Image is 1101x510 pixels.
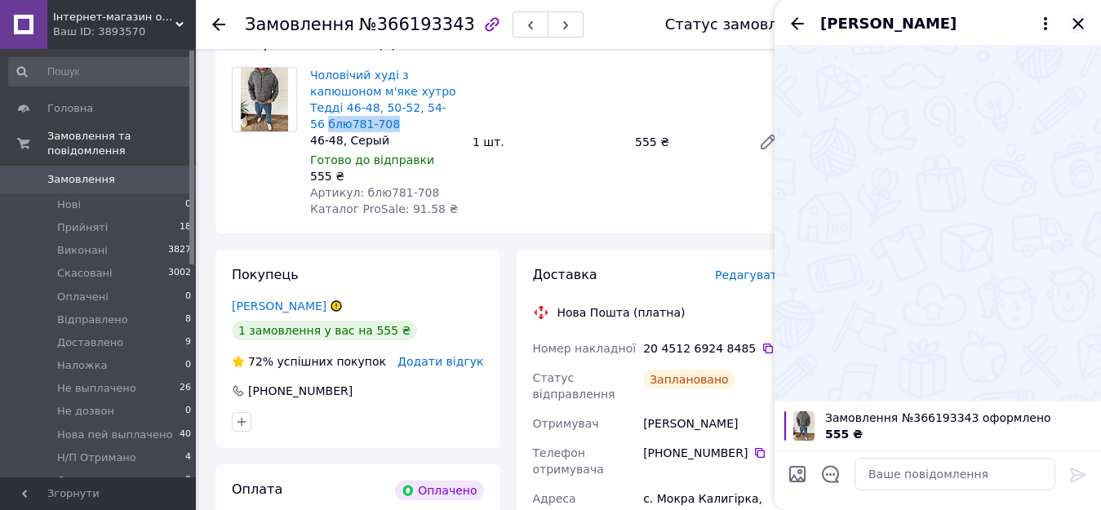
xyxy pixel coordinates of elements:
[232,267,299,282] span: Покупець
[310,202,458,215] span: Каталог ProSale: 91.58 ₴
[180,381,191,396] span: 26
[533,267,597,282] span: Доставка
[57,450,136,465] span: Н/П Отримано
[180,220,191,235] span: 18
[752,126,784,158] a: Редагувати
[643,370,735,389] div: Заплановано
[57,313,128,327] span: Відправлено
[57,220,108,235] span: Прийняті
[241,68,288,131] img: Чоловічий худі з капюшоном м'яке хутро Тедді 46-48, 50-52, 54-56 блю781-708
[53,24,196,39] div: Ваш ID: 3893570
[533,342,637,355] span: Номер накладної
[185,335,191,350] span: 9
[310,186,439,199] span: Артикул: блю781-708
[57,428,172,442] span: Нова пей выплачено
[643,340,784,357] div: 20 4512 6924 8485
[245,15,354,34] span: Замовлення
[53,10,175,24] span: Інтернет-магазин одягу «Richie»
[232,481,282,497] span: Оплата
[185,197,191,212] span: 0
[820,463,841,485] button: Відкрити шаблони відповідей
[533,446,604,476] span: Телефон отримувача
[788,14,807,33] button: Назад
[57,243,108,258] span: Виконані
[395,481,483,500] div: Оплачено
[553,304,690,321] div: Нова Пошта (платна)
[57,473,153,488] span: Ожидаем оплату
[310,69,456,131] a: Чоловічий худі з капюшоном м'яке хутро Тедді 46-48, 50-52, 54-56 блю781-708
[232,321,417,340] div: 1 замовлення у вас на 555 ₴
[628,131,745,153] div: 555 ₴
[47,172,115,187] span: Замовлення
[185,313,191,327] span: 8
[533,371,615,401] span: Статус відправлення
[57,358,108,373] span: Наложка
[185,404,191,419] span: 0
[640,409,788,438] div: [PERSON_NAME]
[310,153,434,166] span: Готово до відправки
[359,15,475,34] span: №366193343
[57,197,81,212] span: Нові
[248,355,273,368] span: 72%
[212,16,225,33] div: Повернутися назад
[825,428,863,441] span: 555 ₴
[185,290,191,304] span: 0
[168,243,191,258] span: 3827
[793,411,815,441] img: 6408986431_w100_h100_cholovichij-hudi-z.jpg
[57,404,114,419] span: Не дозвон
[665,16,815,33] div: Статус замовлення
[715,268,784,282] span: Редагувати
[8,57,193,86] input: Пошук
[57,381,136,396] span: Не выплачено
[397,355,483,368] span: Додати відгук
[643,445,784,461] div: [PHONE_NUMBER]
[232,36,397,51] span: Товари в замовленні (1)
[820,13,957,34] span: [PERSON_NAME]
[232,353,386,370] div: успішних покупок
[310,132,459,149] div: 46-48, Серый
[185,473,191,488] span: 0
[168,266,191,281] span: 3002
[310,168,459,184] div: 555 ₴
[57,290,109,304] span: Оплачені
[825,410,1091,426] span: Замовлення №366193343 оформлено
[1068,14,1088,33] button: Закрити
[466,131,628,153] div: 1 шт.
[533,492,576,505] span: Адреса
[47,129,196,158] span: Замовлення та повідомлення
[820,13,1055,34] button: [PERSON_NAME]
[57,335,123,350] span: Доставлено
[47,101,93,116] span: Головна
[185,450,191,465] span: 4
[246,383,354,399] div: [PHONE_NUMBER]
[533,417,599,430] span: Отримувач
[180,428,191,442] span: 40
[57,266,113,281] span: Скасовані
[185,358,191,373] span: 0
[232,299,326,313] a: [PERSON_NAME]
